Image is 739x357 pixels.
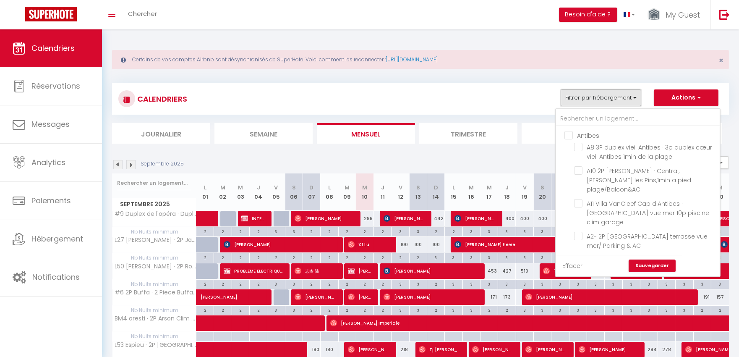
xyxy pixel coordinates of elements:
div: 3 [605,306,622,314]
div: 3 [551,280,569,288]
span: L27 [PERSON_NAME] · 2P Jasmins Parking AC Vue Mer [114,237,198,243]
div: 157 [711,289,729,305]
span: Analytics [31,157,65,168]
th: 19 [516,173,533,211]
span: PROBLEME ELECTRIQUE BLOQUEE EN ATTENTE INTERVENTION [224,263,282,279]
span: A8 3P duplex vieil Antibes · 3p duplex cœur vieil Antibes 1min de la plage [587,143,712,161]
abbr: V [399,184,402,192]
abbr: S [541,184,544,192]
span: [PERSON_NAME] heere [454,236,566,252]
a: [URL][DOMAIN_NAME] [386,56,438,63]
div: 2 [427,280,444,288]
div: 3 [534,280,551,288]
div: 3 [480,227,498,235]
button: Actions [654,89,718,106]
abbr: M [220,184,225,192]
span: A2- 2P [GEOGRAPHIC_DATA] terrasse vue mer/ Parking & AC [587,232,708,250]
span: L53 Espieu · 2P [GEOGRAPHIC_DATA], [GEOGRAPHIC_DATA]/Terrasse & CLIM [114,342,198,348]
div: 3 [640,280,658,288]
div: 3 [605,280,622,288]
li: Semaine [214,123,313,144]
div: 2 [303,306,320,314]
span: A11 Villa VanCleef Cap d'Antibes · [GEOGRAPHIC_DATA] vue mer 10p piscine clim garage [587,199,709,226]
div: 2 [250,306,267,314]
th: 15 [445,173,462,211]
input: Rechercher un logement... [556,111,720,126]
div: 3 [516,280,533,288]
div: 3 [623,306,640,314]
abbr: M [362,184,367,192]
div: 3 [267,280,285,288]
div: 3 [267,227,285,235]
div: 2 [303,280,320,288]
span: 志杰 陆 [295,263,336,279]
th: 03 [232,173,249,211]
div: 3 [676,280,693,288]
div: 2 [232,253,249,261]
span: Xf Lu [348,236,389,252]
div: 3 [587,280,604,288]
span: INTERVENTION [PERSON_NAME] + DESINFECTINO GIBBUMS SUR 2JRS X [241,210,265,226]
button: Besoin d'aide ? [559,8,617,22]
div: 453 [480,263,498,279]
button: Ouvrir le widget de chat LiveChat [7,3,32,29]
abbr: D [310,184,314,192]
abbr: J [257,184,260,192]
div: 2 [214,306,231,314]
div: 2 [321,306,338,314]
div: 3 [640,306,658,314]
span: 子轩 王 [543,263,584,279]
th: 09 [338,173,356,211]
div: 100 [427,237,445,252]
div: 3 [587,306,604,314]
span: [PERSON_NAME] [454,210,496,226]
span: Nb Nuits minimum [112,280,196,289]
div: 2 [303,227,320,235]
img: logout [719,9,730,20]
span: #9 Duplex de l'opéra · Duplex de l'Opéra, Vue Mer - Terrasse & AC [114,211,198,217]
li: Mensuel [317,123,415,144]
div: 2 [196,253,214,261]
div: 3 [445,306,462,314]
div: 3 [463,227,480,235]
div: 2 [321,253,338,261]
div: 2 [339,227,356,235]
div: 3 [551,306,569,314]
div: 3 [463,280,480,288]
div: 173 [498,289,516,305]
div: 3 [569,306,587,314]
div: 3 [392,280,409,288]
div: 2 [214,253,231,261]
span: Septembre 2025 [112,198,196,210]
th: 05 [267,173,285,211]
div: 3 [516,227,533,235]
span: [PERSON_NAME] [384,263,478,279]
div: 3 [445,253,462,261]
div: 2 [303,253,320,261]
div: 2 [339,306,356,314]
span: A10 2P [PERSON_NAME] · Central, [PERSON_NAME] les Pins,1min a pied plage/Balcon&AC [587,167,691,194]
div: 2 [480,306,498,314]
span: My Guest [666,10,700,20]
a: Sauvegarder [629,260,676,272]
abbr: J [381,184,384,192]
div: 3 [285,280,303,288]
div: 2 [427,306,444,314]
div: 3 [658,306,675,314]
div: 3 [445,280,462,288]
span: [PERSON_NAME] [295,210,353,226]
div: 3 [534,253,551,261]
div: 3 [410,280,427,288]
li: Trimestre [419,123,517,144]
abbr: M [345,184,350,192]
th: 21 [551,173,569,211]
abbr: D [434,184,438,192]
th: 06 [285,173,303,211]
div: 2 [694,306,711,314]
div: 3 [534,227,551,235]
div: 2 [285,253,303,261]
div: 2 [232,280,249,288]
div: 2 [214,280,231,288]
abbr: L [328,184,331,192]
div: 400 [533,211,551,226]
